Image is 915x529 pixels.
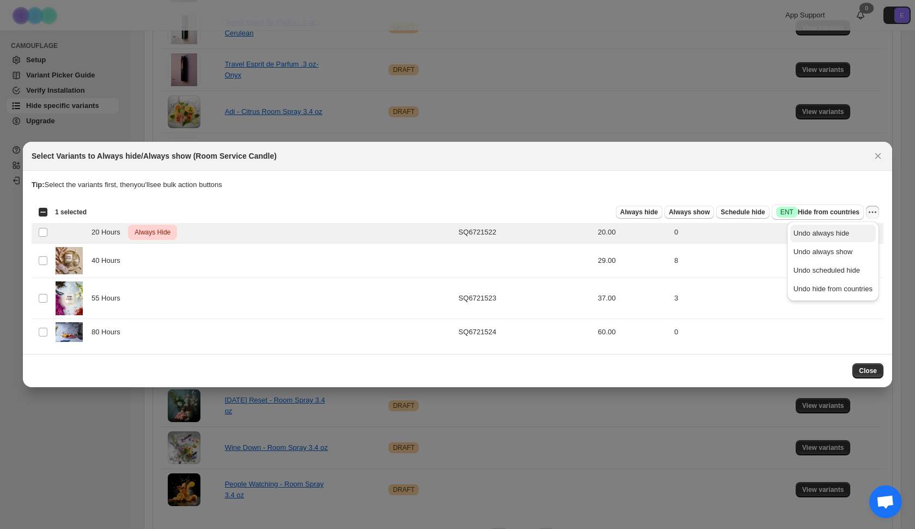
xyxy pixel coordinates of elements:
span: Always Hide [132,226,173,239]
td: 3 [671,278,883,319]
span: 20 Hours [91,227,126,238]
span: 55 Hours [91,293,126,304]
td: SQ6721524 [455,319,595,345]
td: SQ6721522 [455,221,595,243]
td: SQ6721523 [455,278,595,319]
button: Close [870,148,886,164]
span: 40 Hours [91,255,126,266]
button: More actions [866,206,879,219]
td: 8 [671,243,883,278]
strong: Tip: [32,181,45,189]
button: Schedule hide [716,206,769,219]
img: IMG_3832copy.png [56,281,83,316]
span: Always show [669,208,710,217]
span: Always hide [620,208,658,217]
td: 29.00 [595,243,671,278]
h2: Select Variants to Always hide/Always show (Room Service Candle) [32,151,277,161]
span: Schedule hide [721,208,765,217]
span: Undo hide from countries [794,285,873,293]
td: 37.00 [595,278,671,319]
td: 60.00 [595,319,671,345]
span: 1 selected [55,208,87,217]
button: Undo always show [790,243,876,261]
img: Untitled-8.png [56,322,83,342]
span: Close [859,366,877,375]
td: 20.00 [595,221,671,243]
span: Undo always show [794,248,852,256]
button: Undo hide from countries [790,280,876,298]
span: ENT [780,208,794,217]
p: Select the variants first, then you'll see bulk action buttons [32,179,883,190]
td: 0 [671,319,883,345]
button: Undo scheduled hide [790,262,876,279]
span: Hide from countries [776,207,859,218]
button: Undo always hide [790,225,876,242]
button: SuccessENTHide from countries [772,205,864,220]
button: Always hide [616,206,662,219]
img: ChatGPT_Image_Jun_9_2025_at_04_52_09_PM_copy.png [56,247,83,274]
button: Always show [664,206,714,219]
td: 0 [671,221,883,243]
span: 80 Hours [91,327,126,338]
span: Undo always hide [794,229,850,237]
button: Close [852,363,883,378]
div: Open chat [869,485,902,518]
span: Undo scheduled hide [794,266,860,274]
